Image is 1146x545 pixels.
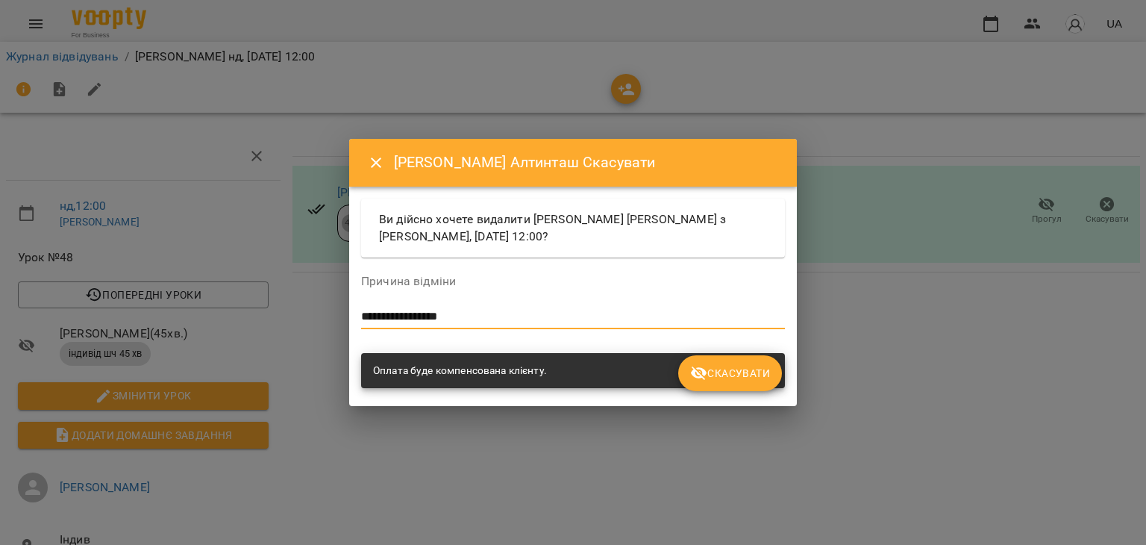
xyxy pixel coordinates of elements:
div: Оплата буде компенсована клієнту. [373,358,547,384]
button: Close [358,145,394,181]
span: Скасувати [690,364,770,382]
button: Скасувати [678,355,782,391]
h6: [PERSON_NAME] Алтинташ Скасувати [394,151,779,174]
label: Причина відміни [361,275,785,287]
div: Ви дійсно хочете видалити [PERSON_NAME] [PERSON_NAME] з [PERSON_NAME], [DATE] 12:00? [361,199,785,258]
